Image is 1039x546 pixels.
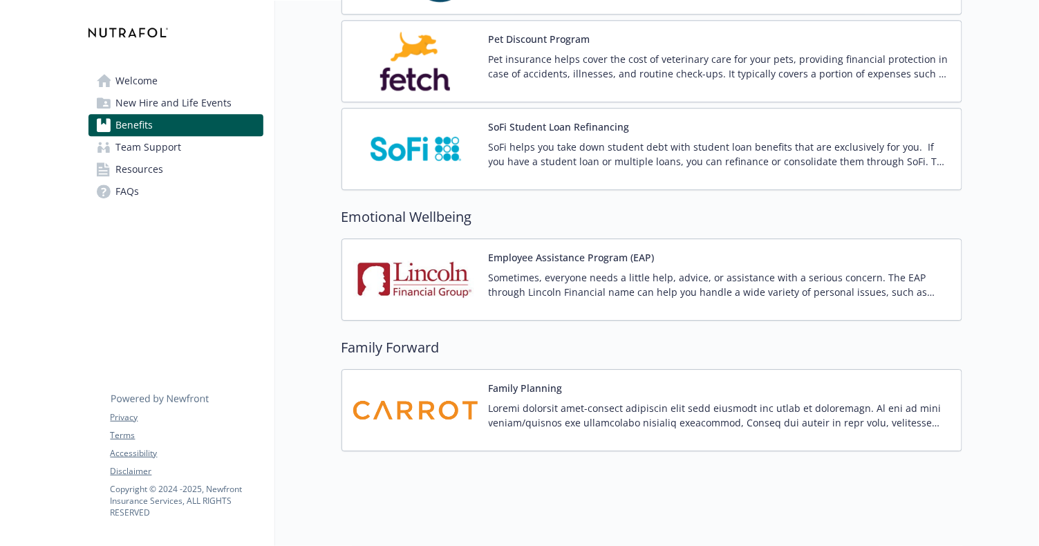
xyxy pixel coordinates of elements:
a: FAQs [88,180,263,203]
p: Copyright © 2024 - 2025 , Newfront Insurance Services, ALL RIGHTS RESERVED [111,483,263,518]
span: Resources [116,158,164,180]
span: Benefits [116,114,153,136]
img: Fetch, Inc. carrier logo [353,32,478,91]
span: Team Support [116,136,182,158]
img: Lincoln Financial Group carrier logo [353,250,478,309]
a: Benefits [88,114,263,136]
button: SoFi Student Loan Refinancing [489,120,630,134]
a: Privacy [111,411,263,424]
span: Welcome [116,70,158,92]
a: Welcome [88,70,263,92]
p: Sometimes, everyone needs a little help, advice, or assistance with a serious concern. The EAP th... [489,270,951,299]
h2: Emotional Wellbeing [341,207,962,227]
button: Family Planning [489,381,563,395]
span: FAQs [116,180,140,203]
img: Carrot carrier logo [353,381,478,440]
a: Resources [88,158,263,180]
img: SoFi carrier logo [353,120,478,178]
a: Terms [111,429,263,442]
p: SoFi helps you take down student debt with student loan benefits that are exclusively for you. If... [489,140,951,169]
a: Accessibility [111,447,263,460]
p: Pet insurance helps cover the cost of veterinary care for your pets, providing financial protecti... [489,52,951,81]
a: Disclaimer [111,465,263,478]
span: New Hire and Life Events [116,92,232,114]
a: New Hire and Life Events [88,92,263,114]
p: Loremi dolorsit amet-consect adipiscin elit sedd eiusmodt inc utlab et doloremagn. Al eni ad mini... [489,401,951,430]
button: Pet Discount Program [489,32,590,46]
h2: Family Forward [341,337,962,358]
a: Team Support [88,136,263,158]
button: Employee Assistance Program (EAP) [489,250,655,265]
